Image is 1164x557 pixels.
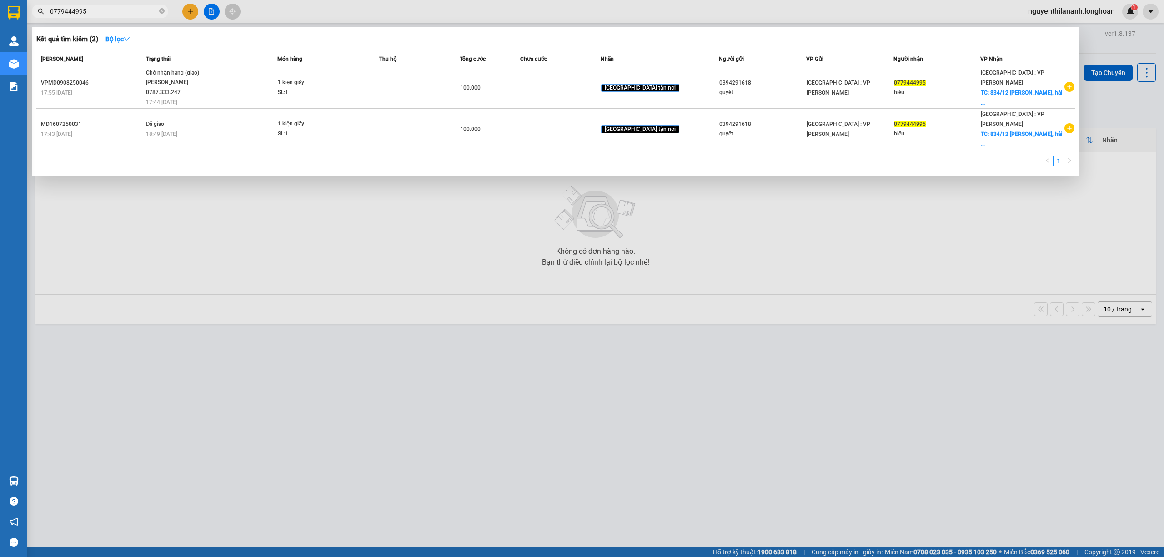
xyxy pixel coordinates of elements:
span: close-circle [159,8,165,14]
span: plus-circle [1064,123,1074,133]
span: [PERSON_NAME] [41,56,83,62]
button: right [1064,156,1075,166]
div: 0394291618 [719,120,806,129]
div: quyết [719,88,806,97]
span: [GEOGRAPHIC_DATA] tận nơi [601,84,679,92]
div: 1 kiện giấy [278,119,346,129]
span: 17:43 [DATE] [41,131,72,137]
button: left [1042,156,1053,166]
span: right [1067,158,1072,163]
div: hiếu [894,88,980,97]
img: logo-vxr [8,6,20,20]
span: Thu hộ [379,56,396,62]
span: [GEOGRAPHIC_DATA] : VP [PERSON_NAME] [807,80,870,96]
span: 17:55 [DATE] [41,90,72,96]
li: 1 [1053,156,1064,166]
span: Chưa cước [520,56,547,62]
span: Người nhận [893,56,923,62]
div: 0394291618 [719,78,806,88]
span: close-circle [159,7,165,16]
span: TC: 834/12 [PERSON_NAME], hải ... [981,131,1062,147]
div: 1 kiện giấy [278,78,346,88]
input: Tìm tên, số ĐT hoặc mã đơn [50,6,157,16]
span: VP Nhận [980,56,1003,62]
span: Món hàng [277,56,302,62]
div: SL: 1 [278,129,346,139]
div: [PERSON_NAME] 0787.333.247 [146,78,214,97]
span: notification [10,517,18,526]
div: MD1607250031 [41,120,143,129]
button: Bộ lọcdown [98,32,137,46]
span: Trạng thái [146,56,171,62]
span: left [1045,158,1050,163]
img: solution-icon [9,82,19,91]
span: [GEOGRAPHIC_DATA] : VP [PERSON_NAME] [981,111,1044,127]
span: 0779444995 [894,80,926,86]
strong: Bộ lọc [105,35,130,43]
span: [GEOGRAPHIC_DATA] tận nơi [601,125,679,134]
div: SL: 1 [278,88,346,98]
h3: Kết quả tìm kiếm ( 2 ) [36,35,98,44]
span: 18:49 [DATE] [146,131,177,137]
span: 0779444995 [894,121,926,127]
div: quyết [719,129,806,139]
div: hiếu [894,129,980,139]
span: 17:44 [DATE] [146,99,177,105]
span: 100.000 [460,85,481,91]
span: TC: 834/12 [PERSON_NAME], hải ... [981,90,1062,106]
span: 100.000 [460,126,481,132]
div: VPMD0908250046 [41,78,143,88]
span: VP Gửi [806,56,823,62]
span: [GEOGRAPHIC_DATA] : VP [PERSON_NAME] [807,121,870,137]
div: Chờ nhận hàng (giao) [146,68,214,78]
img: warehouse-icon [9,59,19,69]
span: plus-circle [1064,82,1074,92]
span: Nhãn [601,56,614,62]
span: question-circle [10,497,18,506]
span: search [38,8,44,15]
li: Next Page [1064,156,1075,166]
span: down [124,36,130,42]
li: Previous Page [1042,156,1053,166]
span: Đã giao [146,121,165,127]
img: warehouse-icon [9,36,19,46]
span: Tổng cước [460,56,486,62]
span: Người gửi [719,56,744,62]
a: 1 [1054,156,1064,166]
img: warehouse-icon [9,476,19,486]
span: message [10,538,18,547]
span: [GEOGRAPHIC_DATA] : VP [PERSON_NAME] [981,70,1044,86]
